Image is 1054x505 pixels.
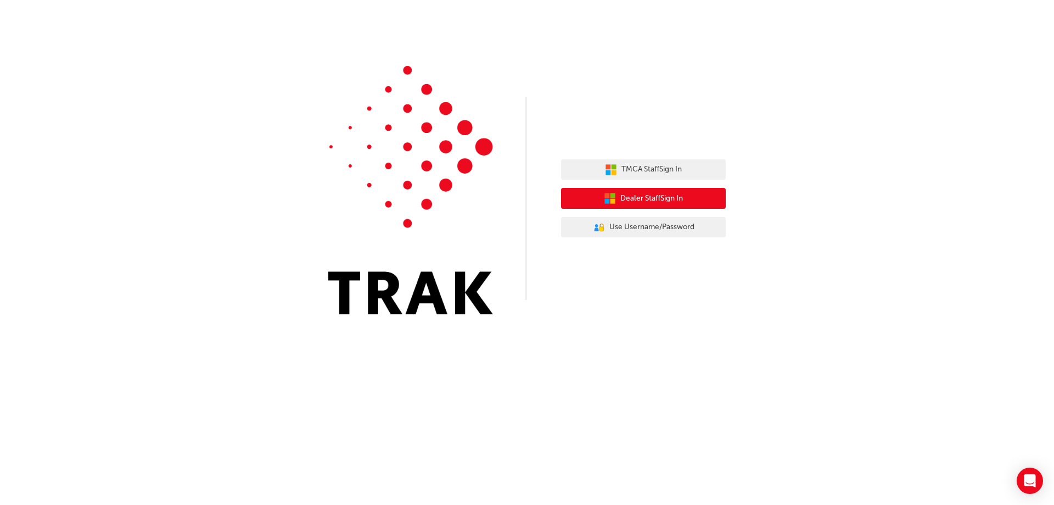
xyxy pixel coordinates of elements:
button: TMCA StaffSign In [561,159,726,180]
span: TMCA Staff Sign In [621,163,682,176]
span: Dealer Staff Sign In [620,192,683,205]
button: Dealer StaffSign In [561,188,726,209]
div: Open Intercom Messenger [1017,468,1043,494]
button: Use Username/Password [561,217,726,238]
img: Trak [328,66,493,314]
span: Use Username/Password [609,221,694,234]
